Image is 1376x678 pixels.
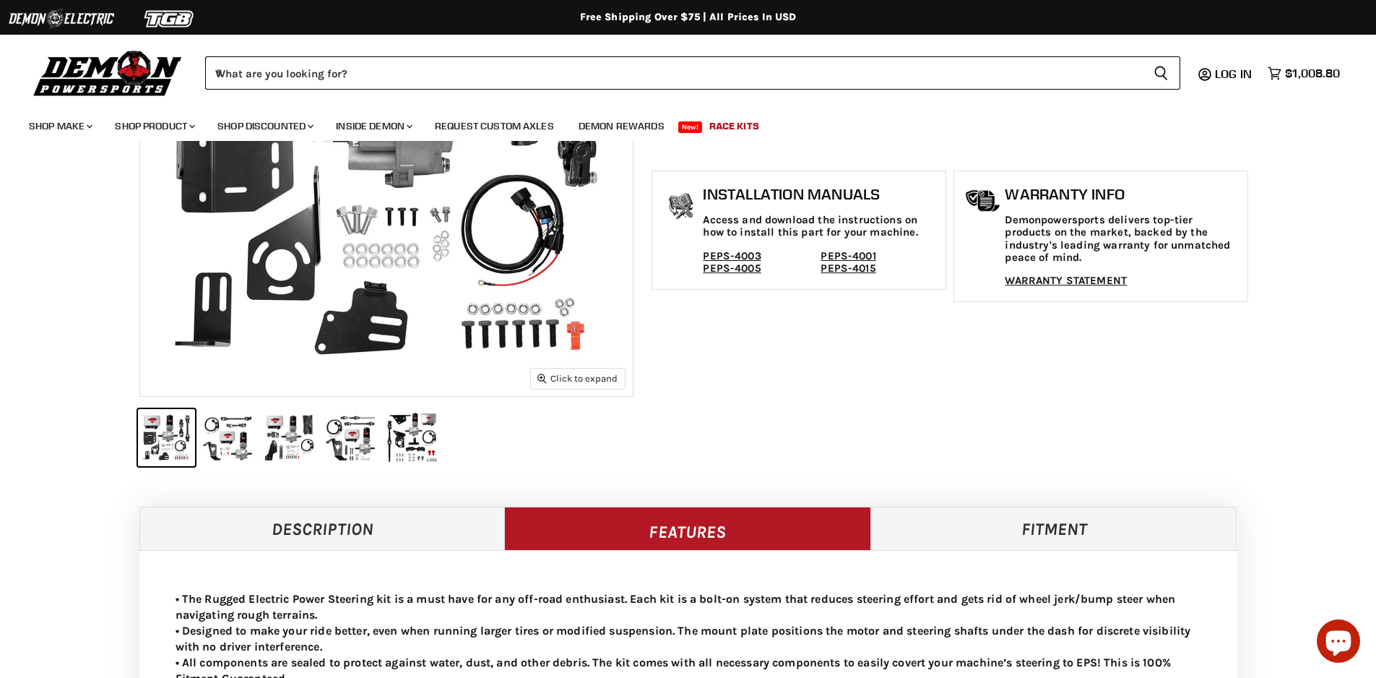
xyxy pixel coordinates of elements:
a: WARRANTY STATEMENT [1005,274,1127,287]
span: Click to expand [537,373,618,384]
button: Search [1142,56,1180,90]
button: IMAGE thumbnail [322,409,379,466]
a: Fitment [871,507,1237,550]
ul: Main menu [18,106,1336,141]
img: install_manual-icon.png [663,189,699,226]
p: Demonpowersports delivers top-tier products on the market, backed by the industry's leading warra... [1005,214,1240,264]
a: Inside Demon [325,111,421,141]
button: IMAGE thumbnail [138,409,195,466]
h1: Warranty Info [1005,186,1240,203]
button: IMAGE thumbnail [261,409,318,466]
a: Shop Discounted [207,111,322,141]
img: Demon Electric Logo 2 [7,5,116,33]
h1: Installation Manuals [703,186,938,203]
a: Shop Make [18,111,101,141]
span: New! [678,121,703,133]
button: Click to expand [531,369,625,388]
a: Shop Product [104,111,204,141]
a: Features [504,507,871,550]
a: Log in [1208,67,1260,80]
button: IMAGE thumbnail [199,409,256,466]
a: PEPS-4001 [821,249,875,262]
img: warranty-icon.png [965,189,1001,212]
span: Log in [1215,66,1252,81]
input: When autocomplete results are available use up and down arrows to review and enter to select [205,56,1142,90]
form: Product [205,56,1180,90]
img: Demon Powersports [29,47,187,98]
a: Demon Rewards [568,111,675,141]
inbox-online-store-chat: Shopify online store chat [1312,619,1364,666]
div: Free Shipping Over $75 | All Prices In USD [111,11,1266,24]
button: IMAGE thumbnail [384,409,441,466]
a: PEPS-4005 [703,262,761,275]
a: Request Custom Axles [424,111,565,141]
a: PEPS-4003 [703,249,761,262]
a: Race Kits [698,111,770,141]
a: $1,008.80 [1260,63,1347,84]
p: Access and download the instructions on how to install this part for your machine. [703,214,938,239]
a: Description [139,507,506,550]
img: TGB Logo 2 [116,5,224,33]
a: PEPS-4015 [821,262,875,275]
span: $1,008.80 [1285,66,1340,80]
